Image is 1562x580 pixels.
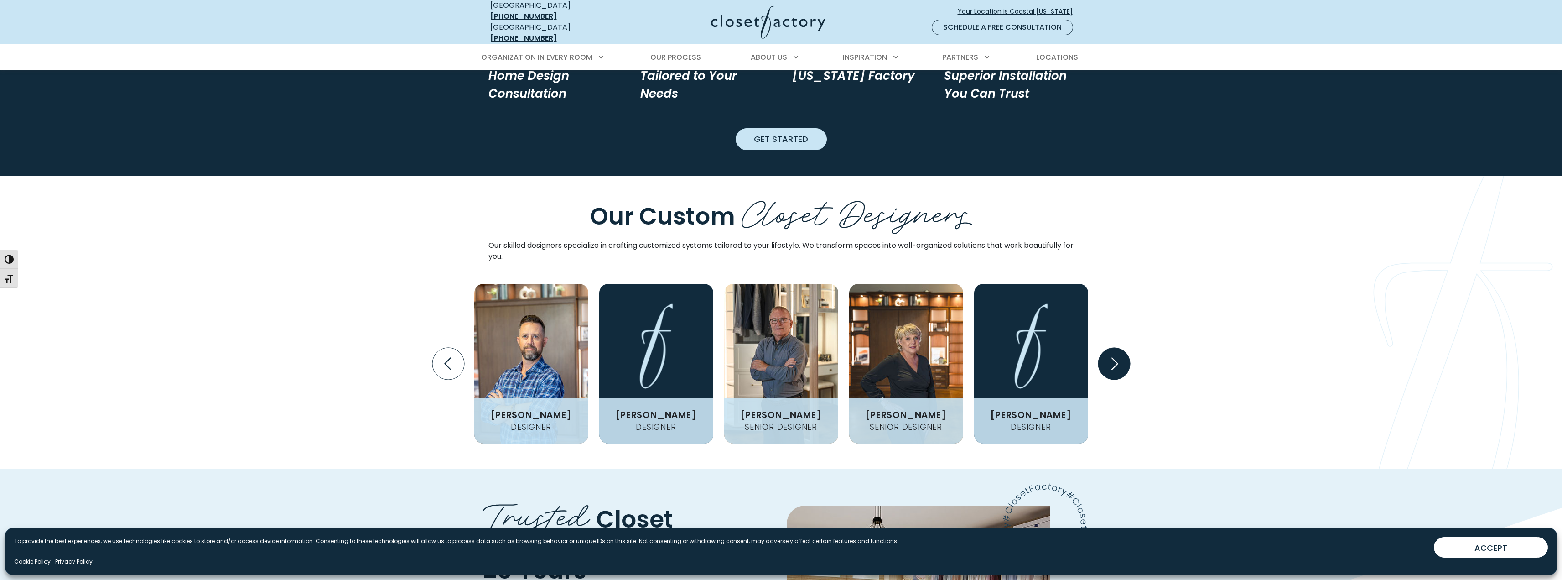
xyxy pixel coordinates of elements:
h4: Senior Designer [741,423,821,431]
a: Schedule a Free Consultation [932,20,1073,35]
img: Closet Factory South Carolina Chuck Whitaker [724,284,838,444]
a: [PHONE_NUMBER] [490,33,557,43]
h3: [PERSON_NAME] [487,410,575,419]
img: Closet Factory South Carolina James Beresford [474,284,588,444]
span: Our Process [650,52,701,63]
span: Your Location is Coastal [US_STATE] [958,7,1080,16]
h4: Designer [507,423,555,431]
p: Our skilled designers specialize in crafting customized systems tailored to your lifestyle. We tr... [488,240,1074,262]
h4: Designer [1007,423,1054,431]
a: [PHONE_NUMBER] [490,11,557,21]
img: Stephanie Arnold [599,284,713,444]
h3: [PERSON_NAME] [737,410,825,419]
span: Locations [1036,52,1078,63]
img: Closet Factory Logo [711,5,825,39]
h3: [PERSON_NAME] [986,410,1075,419]
h3: [PERSON_NAME] [861,410,950,419]
a: Cookie Policy [14,558,51,566]
button: Next slide [1095,344,1134,383]
a: Get Started [736,128,827,150]
span: Closet [596,502,673,536]
a: Privacy Policy [55,558,93,566]
h4: Senior Designer [866,423,946,431]
span: Trusted [483,488,590,538]
h3: [PERSON_NAME] [612,410,700,419]
button: ACCEPT [1434,537,1548,558]
span: About Us [751,52,787,63]
img: Closet Factory South Carolina Beth Rivers [849,284,963,444]
button: Previous slide [429,344,468,383]
span: Closet Designers [742,185,973,235]
div: [GEOGRAPHIC_DATA] [490,22,623,44]
nav: Primary Menu [475,45,1088,70]
span: Organization in Every Room [481,52,592,63]
span: Partners [942,52,978,63]
p: To provide the best experiences, we use technologies like cookies to store and/or access device i... [14,537,898,545]
span: Inspiration [843,52,887,63]
h4: Designer [632,423,680,431]
a: Your Location is Coastal [US_STATE] [957,4,1080,20]
span: Our Custom [590,199,735,232]
img: Sarah Beebe [974,284,1088,444]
